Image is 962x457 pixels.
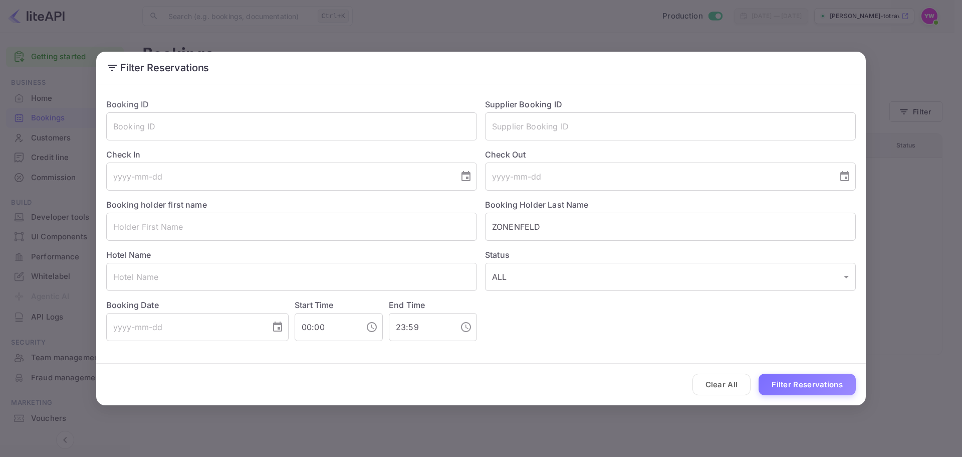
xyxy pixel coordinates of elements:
[106,250,151,260] label: Hotel Name
[106,299,289,311] label: Booking Date
[485,249,856,261] label: Status
[106,263,477,291] input: Hotel Name
[759,374,856,395] button: Filter Reservations
[362,317,382,337] button: Choose time, selected time is 12:00 AM
[106,163,452,191] input: yyyy-mm-dd
[268,317,288,337] button: Choose date
[96,52,866,84] h2: Filter Reservations
[485,112,856,140] input: Supplier Booking ID
[106,148,477,161] label: Check In
[389,300,425,310] label: End Time
[485,99,562,109] label: Supplier Booking ID
[485,200,589,210] label: Booking Holder Last Name
[456,317,476,337] button: Choose time, selected time is 11:59 PM
[106,99,149,109] label: Booking ID
[692,374,751,395] button: Clear All
[106,200,207,210] label: Booking holder first name
[106,213,477,241] input: Holder First Name
[485,263,856,291] div: ALL
[485,163,831,191] input: yyyy-mm-dd
[295,300,334,310] label: Start Time
[835,167,855,187] button: Choose date
[106,313,264,341] input: yyyy-mm-dd
[485,213,856,241] input: Holder Last Name
[456,167,476,187] button: Choose date
[106,112,477,140] input: Booking ID
[389,313,452,341] input: hh:mm
[485,148,856,161] label: Check Out
[295,313,358,341] input: hh:mm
